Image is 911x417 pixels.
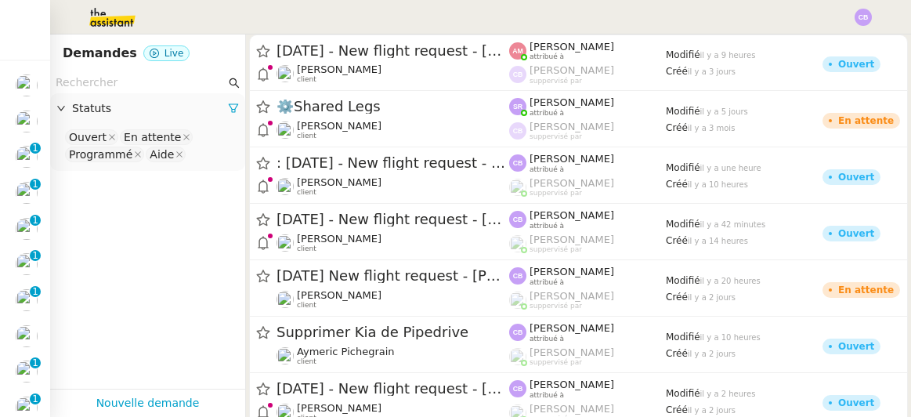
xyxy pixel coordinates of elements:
span: il y a 2 jours [688,350,736,358]
img: users%2FC9SBsJ0duuaSgpQFj5LgoEX8n0o2%2Favatar%2Fec9d51b8-9413-4189-adfb-7be4d8c96a3c [16,218,38,240]
div: Ouvert [838,172,874,182]
img: svg [509,154,526,172]
span: attribué à [530,278,564,287]
span: client [297,357,316,366]
div: En attente [838,116,894,125]
span: attribué à [530,335,564,343]
img: users%2FC9SBsJ0duuaSgpQFj5LgoEX8n0o2%2Favatar%2Fec9d51b8-9413-4189-adfb-7be4d8c96a3c [277,121,294,139]
span: [PERSON_NAME] [297,176,381,188]
span: il y a 9 heures [700,51,756,60]
img: svg [509,267,526,285]
span: il y a 42 minutes [700,220,766,229]
span: client [297,301,316,310]
span: il y a 3 jours [688,67,736,76]
span: il y a une heure [700,164,761,172]
span: Créé [666,179,688,190]
img: users%2FW4OQjB9BRtYK2an7yusO0WsYLsD3%2Favatar%2F28027066-518b-424c-8476-65f2e549ac29 [16,111,38,132]
span: Modifié [666,49,700,60]
span: Créé [666,348,688,359]
app-user-label: suppervisé par [509,234,666,254]
span: [PERSON_NAME] [297,63,381,75]
nz-badge-sup: 1 [30,179,41,190]
nz-select-item: Ouvert [65,129,118,145]
span: [DATE] - New flight request - [PERSON_NAME] [277,44,509,58]
p: 1 [32,179,38,193]
nz-select-item: Programmé [65,147,144,162]
span: suppervisé par [530,77,582,85]
app-user-detailed-label: client [277,233,509,253]
a: Nouvelle demande [96,394,200,412]
span: il y a 14 heures [688,237,748,245]
span: il y a 2 jours [688,406,736,415]
app-user-label: attribué à [509,96,666,117]
img: svg [509,122,526,140]
nz-badge-sup: 1 [30,357,41,368]
span: Créé [666,122,688,133]
span: Aymeric Pichegrain [297,346,395,357]
app-user-detailed-label: client [277,176,509,197]
span: Créé [666,404,688,415]
span: Modifié [666,332,700,343]
span: : [DATE] - New flight request - [PERSON_NAME] [277,156,509,170]
app-user-label: suppervisé par [509,290,666,310]
span: Modifié [666,275,700,286]
p: 1 [32,286,38,300]
img: users%2FC9SBsJ0duuaSgpQFj5LgoEX8n0o2%2Favatar%2Fec9d51b8-9413-4189-adfb-7be4d8c96a3c [277,291,294,308]
span: [PERSON_NAME] [530,290,614,302]
img: users%2F7nLfdXEOePNsgCtodsK58jnyGKv1%2Favatar%2FIMG_1682.jpeg [16,146,38,168]
img: users%2FUX3d5eFl6eVv5XRpuhmKXfpcWvv1%2Favatar%2Fdownload.jpeg [16,182,38,204]
img: users%2FC9SBsJ0duuaSgpQFj5LgoEX8n0o2%2Favatar%2Fec9d51b8-9413-4189-adfb-7be4d8c96a3c [277,178,294,195]
span: [PERSON_NAME] [530,96,614,108]
img: svg [509,380,526,397]
div: Ouvert [69,130,107,144]
nz-badge-sup: 1 [30,286,41,297]
span: client [297,75,316,84]
img: users%2FoFdbodQ3TgNoWt9kP3GXAs5oaCq1%2Favatar%2Fprofile-pic.png [509,348,526,365]
img: svg [855,9,872,26]
span: Créé [666,292,688,303]
nz-badge-sup: 1 [30,215,41,226]
nz-page-header-title: Demandes [63,42,137,64]
app-user-label: attribué à [509,322,666,343]
span: attribué à [530,53,564,61]
span: [PERSON_NAME] [530,121,614,132]
app-user-label: suppervisé par [509,346,666,367]
span: suppervisé par [530,302,582,310]
div: En attente [124,130,181,144]
span: attribué à [530,222,564,230]
span: suppervisé par [530,358,582,367]
img: svg [509,211,526,228]
span: Créé [666,235,688,246]
span: [DATE] - New flight request - [PERSON_NAME] ([PERSON_NAME] [277,382,509,396]
span: [PERSON_NAME] [530,346,614,358]
img: users%2FyAaYa0thh1TqqME0LKuif5ROJi43%2Favatar%2F3a825d04-53b1-4b39-9daa-af456df7ce53 [16,253,38,275]
span: client [297,245,316,253]
app-user-label: attribué à [509,153,666,173]
span: il y a 20 heures [700,277,761,285]
span: attribué à [530,109,564,118]
div: Ouvert [838,229,874,238]
img: users%2FC9SBsJ0duuaSgpQFj5LgoEX8n0o2%2Favatar%2Fec9d51b8-9413-4189-adfb-7be4d8c96a3c [16,289,38,311]
app-user-detailed-label: client [277,120,509,140]
img: users%2FW4OQjB9BRtYK2an7yusO0WsYLsD3%2Favatar%2F28027066-518b-424c-8476-65f2e549ac29 [16,74,38,96]
div: Statuts [50,93,245,124]
app-user-detailed-label: client [277,63,509,84]
span: [PERSON_NAME] [530,209,614,221]
app-user-label: attribué à [509,266,666,286]
span: Modifié [666,106,700,117]
span: [PERSON_NAME] [297,120,381,132]
img: users%2FC9SBsJ0duuaSgpQFj5LgoEX8n0o2%2Favatar%2Fec9d51b8-9413-4189-adfb-7be4d8c96a3c [277,65,294,82]
img: users%2FoFdbodQ3TgNoWt9kP3GXAs5oaCq1%2Favatar%2Fprofile-pic.png [509,235,526,252]
nz-badge-sup: 1 [30,393,41,404]
nz-badge-sup: 1 [30,250,41,261]
span: Supprimer Kia de Pipedrive [277,325,509,339]
span: [PERSON_NAME] [530,379,614,390]
span: Modifié [666,162,700,173]
span: il y a 2 heures [700,390,756,398]
span: Créé [666,66,688,77]
span: Live [164,48,184,59]
img: svg [509,324,526,341]
img: users%2F1PNv5soDtMeKgnH5onPMHqwjzQn1%2Favatar%2Fd0f44614-3c2d-49b8-95e9-0356969fcfd1 [16,325,38,347]
span: [PERSON_NAME] [297,289,381,301]
nz-select-item: En attente [120,129,193,145]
